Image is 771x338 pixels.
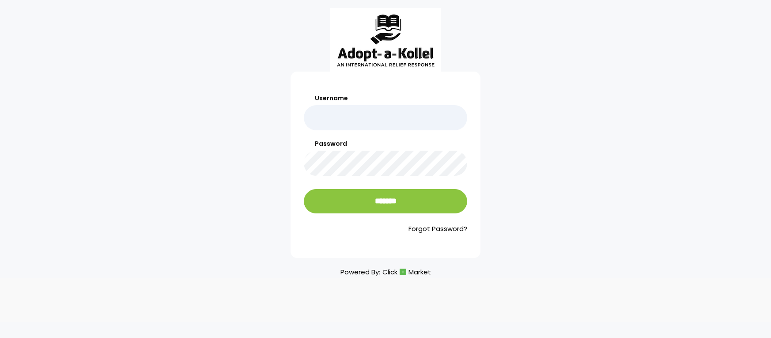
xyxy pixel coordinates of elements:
img: aak_logo_sm.jpeg [330,8,441,72]
a: Forgot Password? [304,224,467,234]
img: cm_icon.png [400,269,406,275]
p: Powered By: [340,266,431,278]
label: Password [304,139,467,148]
a: ClickMarket [382,266,431,278]
label: Username [304,94,467,103]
